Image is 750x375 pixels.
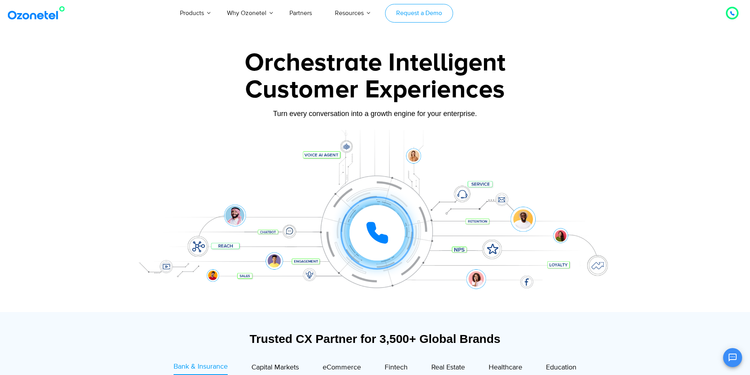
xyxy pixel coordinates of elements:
span: Education [546,363,576,372]
span: eCommerce [323,363,361,372]
div: Customer Experiences [128,71,622,109]
span: Bank & Insurance [174,362,228,371]
span: Capital Markets [251,363,299,372]
span: Healthcare [489,363,522,372]
button: Open chat [723,348,742,367]
div: Trusted CX Partner for 3,500+ Global Brands [132,332,618,346]
div: Turn every conversation into a growth engine for your enterprise. [128,109,622,118]
span: Real Estate [431,363,465,372]
a: Request a Demo [385,4,453,23]
div: Orchestrate Intelligent [128,50,622,76]
span: Fintech [385,363,408,372]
